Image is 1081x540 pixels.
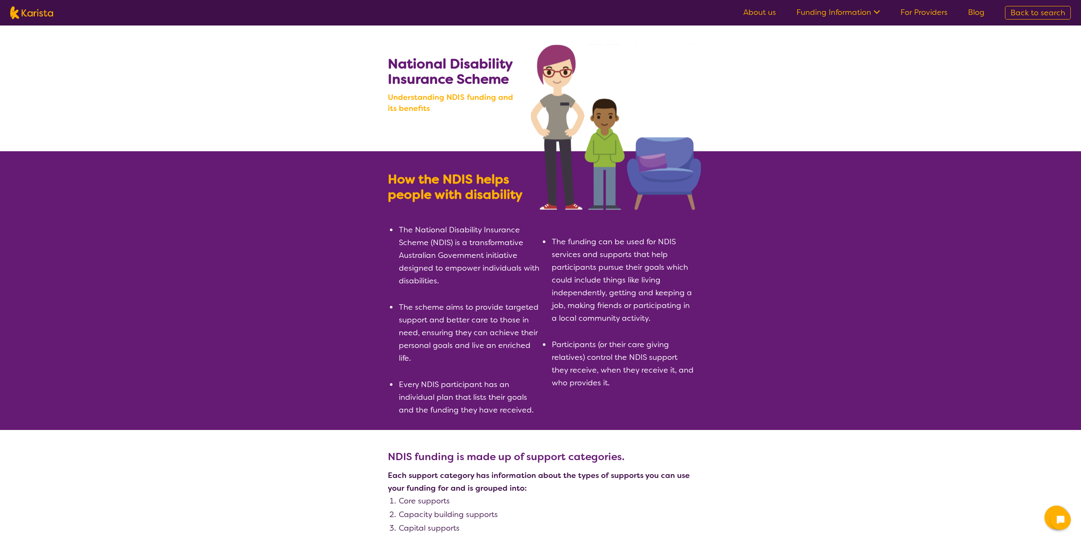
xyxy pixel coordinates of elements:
button: Channel Menu [1044,506,1068,529]
li: Every NDIS participant has an individual plan that lists their goals and the funding they have re... [398,378,541,416]
li: The funding can be used for NDIS services and supports that help participants pursue their goals ... [551,235,694,325]
li: Capital supports [398,522,694,534]
li: Participants (or their care giving relatives) control the NDIS support they receive, when they re... [551,338,694,389]
a: Back to search [1005,6,1071,20]
a: About us [743,7,776,17]
img: Search NDIS services with Karista [531,45,701,210]
b: NDIS funding is made up of support categories. [388,450,624,463]
a: Blog [968,7,985,17]
li: Core supports [398,495,694,507]
a: For Providers [900,7,948,17]
li: The National Disability Insurance Scheme (NDIS) is a transformative Australian Government initiat... [398,223,541,287]
b: National Disability Insurance Scheme [388,55,512,88]
span: Back to search [1010,8,1065,18]
img: Karista logo [10,6,53,19]
b: Each support category has information about the types of supports you can use your funding for an... [388,470,690,493]
b: Understanding NDIS funding and its benefits [388,92,523,114]
b: How the NDIS helps people with disability [388,171,522,203]
li: The scheme aims to provide targeted support and better care to those in need, ensuring they can a... [398,301,541,365]
li: Capacity building supports [398,508,694,521]
a: Funding Information [796,7,880,17]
